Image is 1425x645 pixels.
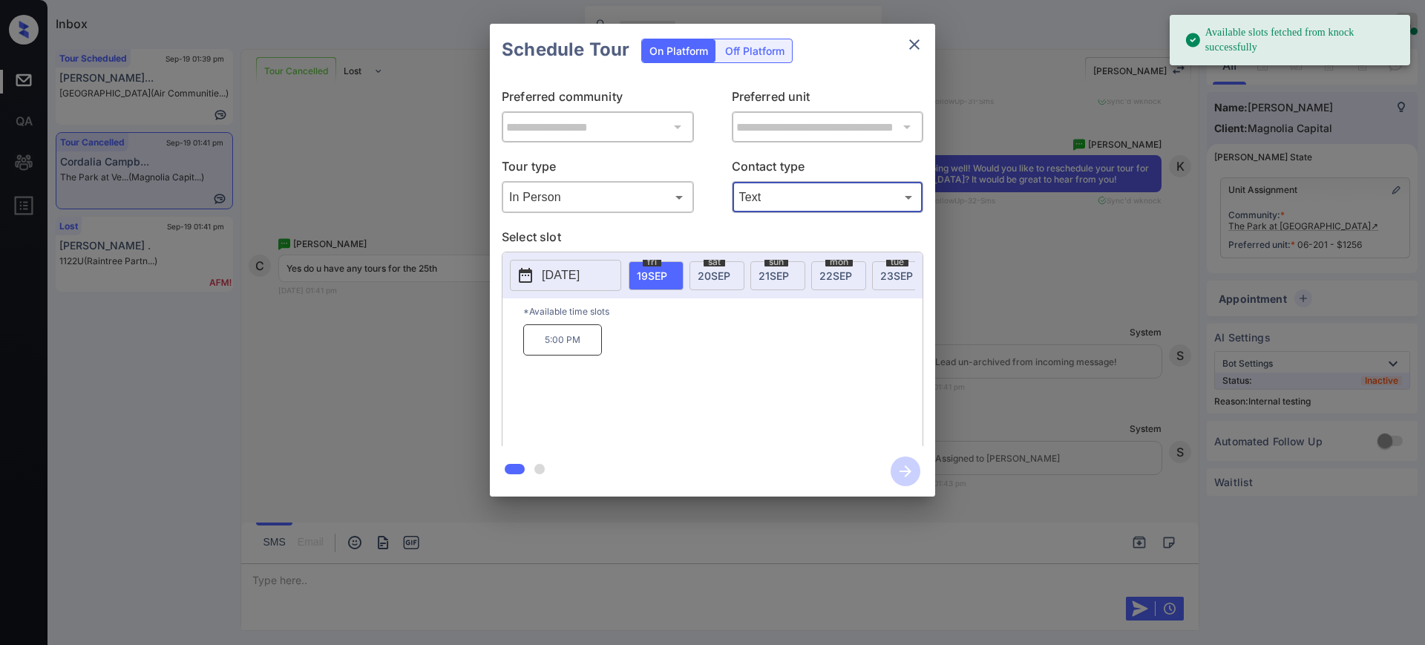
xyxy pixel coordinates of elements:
span: 23 SEP [880,269,913,282]
div: date-select [872,261,927,290]
div: date-select [629,261,684,290]
span: 19 SEP [637,269,667,282]
span: mon [825,258,853,266]
p: Select slot [502,228,923,252]
p: Tour type [502,157,694,181]
div: date-select [750,261,805,290]
span: fri [643,258,661,266]
span: sat [704,258,725,266]
p: [DATE] [542,266,580,284]
p: Preferred unit [732,88,924,111]
h2: Schedule Tour [490,24,641,76]
div: On Platform [642,39,715,62]
span: sun [764,258,788,266]
span: 20 SEP [698,269,730,282]
button: close [900,30,929,59]
button: [DATE] [510,260,621,291]
div: date-select [689,261,744,290]
p: Contact type [732,157,924,181]
div: Text [736,185,920,209]
p: 5:00 PM [523,324,602,356]
div: Off Platform [718,39,792,62]
div: Available slots fetched from knock successfully [1185,19,1398,61]
span: 21 SEP [759,269,789,282]
span: 22 SEP [819,269,852,282]
button: btn-next [882,452,929,491]
p: *Available time slots [523,298,923,324]
p: Preferred community [502,88,694,111]
span: tue [886,258,908,266]
div: In Person [505,185,690,209]
div: date-select [811,261,866,290]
